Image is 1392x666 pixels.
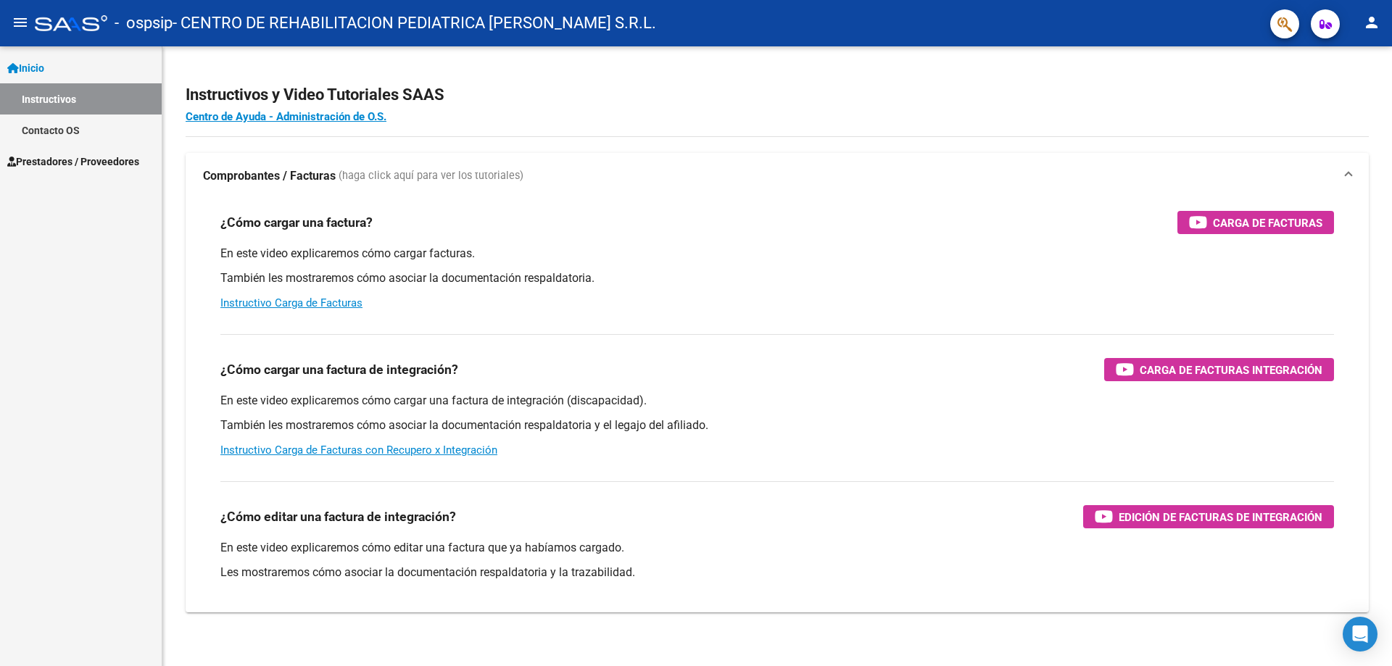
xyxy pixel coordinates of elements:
[220,246,1334,262] p: En este video explicaremos cómo cargar facturas.
[220,270,1334,286] p: También les mostraremos cómo asociar la documentación respaldatoria.
[173,7,656,39] span: - CENTRO DE REHABILITACION PEDIATRICA [PERSON_NAME] S.R.L.
[7,154,139,170] span: Prestadores / Proveedores
[203,168,336,184] strong: Comprobantes / Facturas
[220,393,1334,409] p: En este video explicaremos cómo cargar una factura de integración (discapacidad).
[12,14,29,31] mat-icon: menu
[115,7,173,39] span: - ospsip
[186,199,1369,612] div: Comprobantes / Facturas (haga click aquí para ver los tutoriales)
[339,168,523,184] span: (haga click aquí para ver los tutoriales)
[220,565,1334,580] p: Les mostraremos cómo asociar la documentación respaldatoria y la trazabilidad.
[220,507,456,527] h3: ¿Cómo editar una factura de integración?
[220,296,362,309] a: Instructivo Carga de Facturas
[186,153,1369,199] mat-expansion-panel-header: Comprobantes / Facturas (haga click aquí para ver los tutoriales)
[220,359,458,380] h3: ¿Cómo cargar una factura de integración?
[1083,505,1334,528] button: Edición de Facturas de integración
[186,110,386,123] a: Centro de Ayuda - Administración de O.S.
[220,444,497,457] a: Instructivo Carga de Facturas con Recupero x Integración
[186,81,1369,109] h2: Instructivos y Video Tutoriales SAAS
[1119,508,1322,526] span: Edición de Facturas de integración
[1104,358,1334,381] button: Carga de Facturas Integración
[220,540,1334,556] p: En este video explicaremos cómo editar una factura que ya habíamos cargado.
[220,212,373,233] h3: ¿Cómo cargar una factura?
[7,60,44,76] span: Inicio
[1343,617,1377,652] div: Open Intercom Messenger
[1140,361,1322,379] span: Carga de Facturas Integración
[1213,214,1322,232] span: Carga de Facturas
[220,417,1334,433] p: También les mostraremos cómo asociar la documentación respaldatoria y el legajo del afiliado.
[1363,14,1380,31] mat-icon: person
[1177,211,1334,234] button: Carga de Facturas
